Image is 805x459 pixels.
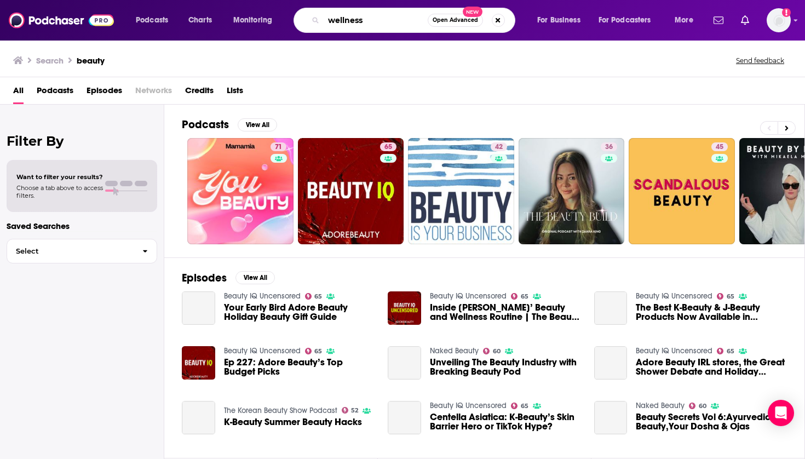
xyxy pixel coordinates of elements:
a: 71 [187,138,294,244]
a: The Best K-Beauty & J-Beauty Products Now Available in Australia [594,291,628,325]
a: All [13,82,24,104]
button: open menu [530,12,594,29]
a: Beauty IQ Uncensored [430,401,507,410]
span: Your Early Bird Adore Beauty Holiday Beauty Gift Guide [224,303,375,322]
a: Inside Carla Oates’ Beauty and Wellness Routine | The Beauty Chef [430,303,581,322]
span: The Best K-Beauty & J-Beauty Products Now Available in [GEOGRAPHIC_DATA] [636,303,787,322]
a: Beauty IQ Uncensored [430,291,507,301]
span: Networks [135,82,172,104]
a: 65 [511,403,528,409]
a: Show notifications dropdown [737,11,754,30]
span: Select [7,248,134,255]
span: 65 [521,404,528,409]
span: 65 [384,142,392,153]
a: PodcastsView All [182,118,277,131]
a: Ep 227: Adore Beauty’s Top Budget Picks [182,346,215,380]
span: 65 [314,294,322,299]
span: For Podcasters [599,13,651,28]
a: 60 [483,348,501,354]
span: 60 [699,404,706,409]
a: Beauty IQ Uncensored [636,346,712,355]
a: 42 [491,142,507,151]
button: open menu [591,12,667,29]
a: 45 [629,138,735,244]
span: More [675,13,693,28]
a: Beauty IQ Uncensored [224,346,301,355]
a: 36 [601,142,617,151]
a: Episodes [87,82,122,104]
a: K-Beauty Summer Beauty Hacks [224,417,362,427]
span: Unveiling The Beauty Industry with Breaking Beauty Pod [430,358,581,376]
a: Ep 227: Adore Beauty’s Top Budget Picks [224,358,375,376]
span: Choose a tab above to access filters. [16,184,103,199]
span: Logged in as Mark.Hayward [767,8,791,32]
a: 71 [271,142,286,151]
a: Beauty Secrets Vol 6:Ayurvedic Beauty,Your Dosha & Ojas [594,401,628,434]
svg: Add a profile image [782,8,791,17]
a: 45 [711,142,728,151]
span: Lists [227,82,243,104]
a: Naked Beauty [636,401,685,410]
span: 52 [351,408,358,413]
span: Podcasts [37,82,73,104]
img: Podchaser - Follow, Share and Rate Podcasts [9,10,114,31]
a: Centella Asiatica: K-Beauty’s Skin Barrier Hero or TikTok Hype? [430,412,581,431]
button: View All [238,118,277,131]
button: open menu [128,12,182,29]
button: open menu [667,12,707,29]
a: 52 [342,407,359,414]
a: 36 [519,138,625,244]
a: 42 [408,138,514,244]
a: 65 [298,138,404,244]
a: Beauty Secrets Vol 6:Ayurvedic Beauty,Your Dosha & Ojas [636,412,787,431]
span: Podcasts [136,13,168,28]
a: Charts [181,12,219,29]
span: Inside [PERSON_NAME]’ Beauty and Wellness Routine | The Beauty Chef [430,303,581,322]
div: Search podcasts, credits, & more... [304,8,526,33]
h3: Search [36,55,64,66]
a: 65 [305,348,323,354]
span: Charts [188,13,212,28]
span: 65 [521,294,528,299]
span: Adore Beauty IRL stores, the Great Shower Debate and Holiday Beauty Essentials [636,358,787,376]
a: 65 [717,348,734,354]
span: 45 [716,142,723,153]
span: Open Advanced [433,18,478,23]
span: Want to filter your results? [16,173,103,181]
span: 65 [314,349,322,354]
button: View All [235,271,275,284]
a: Show notifications dropdown [709,11,728,30]
span: 42 [495,142,503,153]
button: Show profile menu [767,8,791,32]
p: Saved Searches [7,221,157,231]
a: Beauty IQ Uncensored [636,291,712,301]
a: Your Early Bird Adore Beauty Holiday Beauty Gift Guide [182,291,215,325]
a: Unveiling The Beauty Industry with Breaking Beauty Pod [388,346,421,380]
a: EpisodesView All [182,271,275,285]
button: open menu [226,12,286,29]
h3: beauty [77,55,105,66]
a: Centella Asiatica: K-Beauty’s Skin Barrier Hero or TikTok Hype? [388,401,421,434]
a: 60 [689,403,706,409]
span: 71 [275,142,282,153]
h2: Podcasts [182,118,229,131]
a: Beauty IQ Uncensored [224,291,301,301]
a: The Korean Beauty Show Podcast [224,406,337,415]
a: Credits [185,82,214,104]
span: 65 [727,294,734,299]
span: For Business [537,13,580,28]
button: Open AdvancedNew [428,14,483,27]
a: K-Beauty Summer Beauty Hacks [182,401,215,434]
span: 60 [493,349,501,354]
button: Select [7,239,157,263]
img: Inside Carla Oates’ Beauty and Wellness Routine | The Beauty Chef [388,291,421,325]
a: 65 [717,293,734,300]
input: Search podcasts, credits, & more... [324,12,428,29]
